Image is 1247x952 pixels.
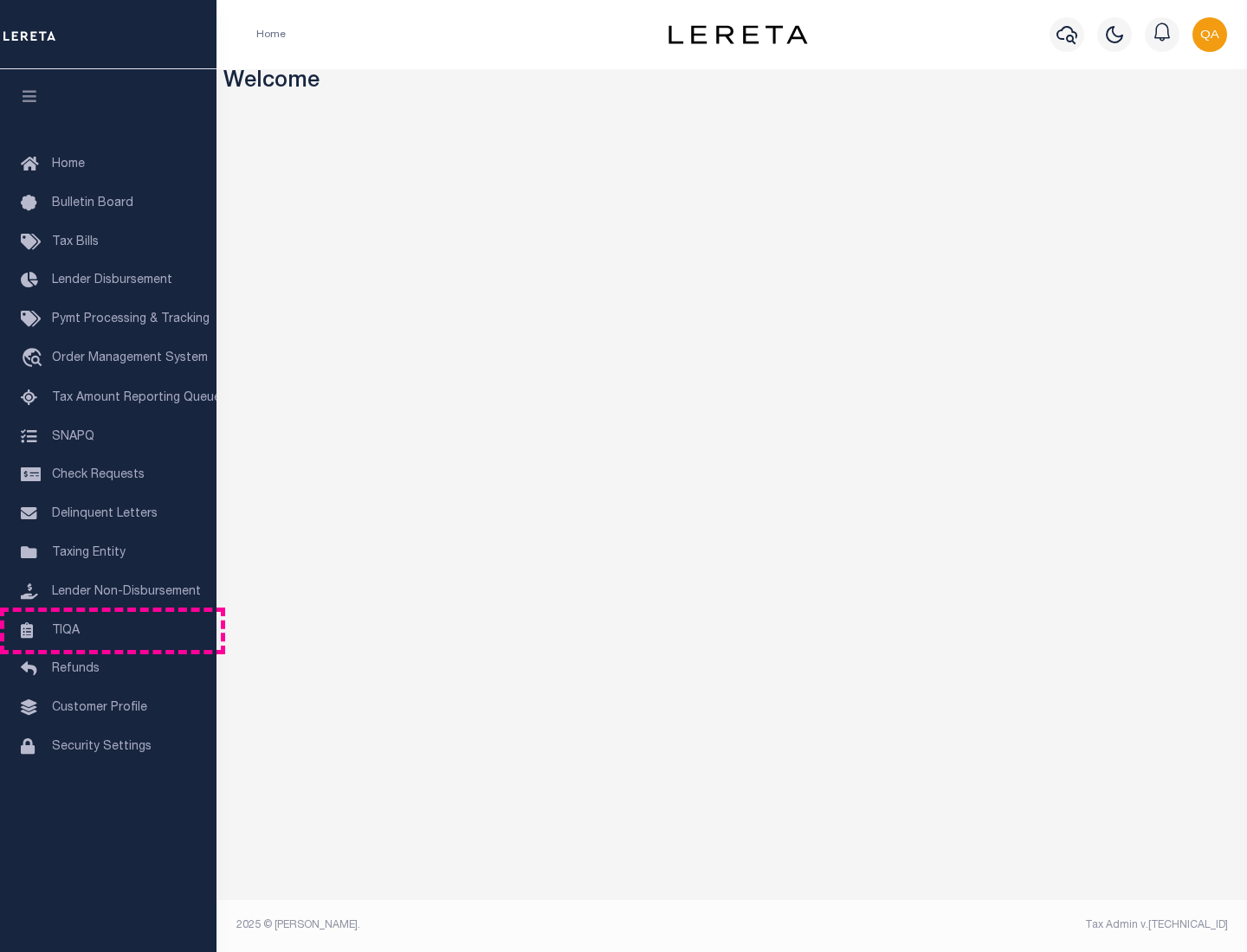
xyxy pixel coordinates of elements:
[52,663,100,675] span: Refunds
[745,917,1228,933] div: Tax Admin v.[TECHNICAL_ID]
[669,25,807,44] img: logo-dark.svg
[1192,17,1227,52] img: svg+xml;base64,PHN2ZyB4bWxucz0iaHR0cDovL3d3dy53My5vcmcvMjAwMC9zdmciIHBvaW50ZXItZXZlbnRzPSJub25lIi...
[223,917,733,933] div: 2025 © [PERSON_NAME].
[52,352,208,364] span: Order Management System
[52,586,201,598] span: Lender Non-Disbursement
[52,197,133,209] span: Bulletin Board
[21,348,48,370] i: travel_explore
[52,274,172,286] span: Lender Disbursement
[52,392,221,404] span: Tax Amount Reporting Queue
[52,313,210,325] span: Pymt Processing & Tracking
[52,430,94,442] span: SNAPQ
[52,547,126,559] span: Taxing Entity
[52,741,152,753] span: Security Settings
[52,236,99,248] span: Tax Bills
[52,469,145,481] span: Check Requests
[223,69,1241,96] h3: Welcome
[52,508,158,520] span: Delinquent Letters
[256,27,286,42] li: Home
[52,158,85,170] span: Home
[52,702,147,714] span: Customer Profile
[52,624,80,636] span: TIQA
